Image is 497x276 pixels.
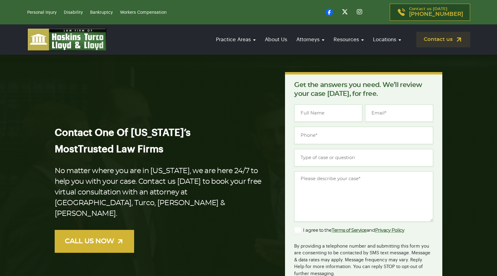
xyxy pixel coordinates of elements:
a: Privacy Policy [375,228,404,233]
a: Locations [370,31,404,48]
a: Personal Injury [27,10,57,15]
p: No matter where you are in [US_STATE], we are here 24/7 to help you with your case. Contact us [D... [55,166,266,219]
img: arrow-up-right-light.svg [116,238,124,245]
input: Email* [365,104,433,122]
a: Terms of Service [332,228,367,233]
a: Attorneys [293,31,327,48]
span: Contact One Of [US_STATE]’s [55,128,191,138]
input: Full Name [294,104,362,122]
a: Contact us [416,32,470,47]
a: Contact us [DATE][PHONE_NUMBER] [390,4,470,21]
a: About Us [262,31,290,48]
a: Resources [331,31,367,48]
img: logo [27,28,107,51]
span: Trusted Law Firms [78,144,163,154]
span: Most [55,144,78,154]
label: I agree to the and [294,227,404,234]
input: Phone* [294,127,433,144]
a: Bankruptcy [90,10,113,15]
a: CALL US NOW [55,230,134,253]
a: Practice Areas [213,31,259,48]
a: Workers Compensation [120,10,166,15]
p: Get the answers you need. We’ll review your case [DATE], for free. [294,81,433,98]
input: Type of case or question [294,149,433,166]
a: Disability [64,10,83,15]
span: [PHONE_NUMBER] [409,11,463,17]
p: Contact us [DATE] [409,7,463,17]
